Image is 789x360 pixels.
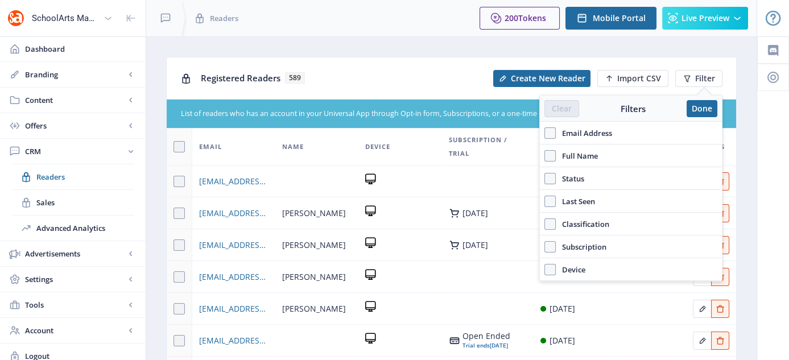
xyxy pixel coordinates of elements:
[7,9,25,27] img: properties.app_icon.png
[687,100,717,117] button: Done
[36,197,134,208] span: Sales
[711,302,729,313] a: Edit page
[181,109,654,119] div: List of readers who has an account in your Universal App through Opt-in form, Subscriptions, or a...
[25,146,125,157] span: CRM
[201,72,280,84] span: Registered Readers
[681,14,729,23] span: Live Preview
[199,175,268,188] a: [EMAIL_ADDRESS][DOMAIN_NAME]
[556,195,595,208] span: Last Seen
[25,325,125,336] span: Account
[285,72,305,84] span: 589
[282,140,304,154] span: Name
[11,164,134,189] a: Readers
[210,13,238,24] span: Readers
[199,270,268,284] a: [EMAIL_ADDRESS][DOMAIN_NAME]
[462,332,510,341] div: Open Ended
[25,120,125,131] span: Offers
[36,171,134,183] span: Readers
[486,70,590,87] a: New page
[462,209,488,218] div: [DATE]
[25,299,125,311] span: Tools
[550,302,575,316] div: [DATE]
[32,6,99,31] div: SchoolArts Magazine
[11,190,134,215] a: Sales
[282,238,346,252] span: [PERSON_NAME]
[282,206,346,220] span: [PERSON_NAME]
[565,7,656,30] button: Mobile Portal
[25,94,125,106] span: Content
[199,238,268,252] a: [EMAIL_ADDRESS][DOMAIN_NAME]
[556,263,585,276] span: Device
[462,241,488,250] div: [DATE]
[617,74,661,83] span: Import CSV
[11,216,134,241] a: Advanced Analytics
[518,13,546,23] span: Tokens
[593,14,646,23] span: Mobile Portal
[462,341,510,350] div: [DATE]
[449,133,527,160] span: Subscription / Trial
[579,103,687,114] div: Filters
[282,302,346,316] span: [PERSON_NAME]
[590,70,668,87] a: New page
[556,149,598,163] span: Full Name
[36,222,134,234] span: Advanced Analytics
[711,334,729,345] a: Edit page
[597,70,668,87] button: Import CSV
[550,334,575,347] div: [DATE]
[556,240,606,254] span: Subscription
[693,334,711,345] a: Edit page
[662,7,748,30] button: Live Preview
[480,7,560,30] button: 200Tokens
[675,70,722,87] button: Filter
[462,341,490,349] span: Trial ends
[695,74,715,83] span: Filter
[25,248,125,259] span: Advertisements
[199,302,268,316] a: [EMAIL_ADDRESS][DOMAIN_NAME]
[511,74,585,83] span: Create New Reader
[693,302,711,313] a: Edit page
[25,69,125,80] span: Branding
[544,100,579,117] button: Clear
[199,206,268,220] a: [EMAIL_ADDRESS][DOMAIN_NAME]
[25,43,137,55] span: Dashboard
[365,140,390,154] span: Device
[199,334,268,347] a: [EMAIL_ADDRESS][DOMAIN_NAME]
[493,70,590,87] button: Create New Reader
[556,126,612,140] span: Email Address
[199,140,222,154] span: Email
[282,270,346,284] span: [PERSON_NAME]
[556,217,609,231] span: Classification
[25,274,125,285] span: Settings
[556,172,584,185] span: Status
